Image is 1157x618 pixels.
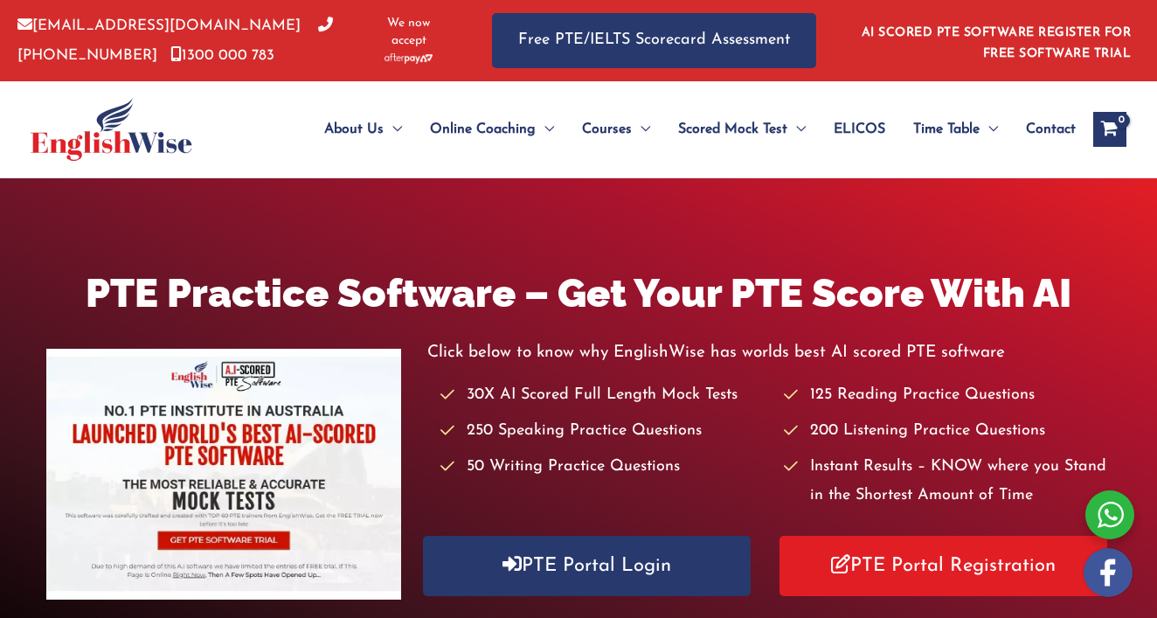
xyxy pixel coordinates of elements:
span: Menu Toggle [384,99,402,160]
span: We now accept [370,15,448,50]
img: pte-institute-main [46,349,401,600]
img: white-facebook.png [1084,548,1133,597]
span: Contact [1026,99,1076,160]
span: Courses [582,99,632,160]
span: Online Coaching [430,99,536,160]
span: About Us [324,99,384,160]
span: Menu Toggle [536,99,554,160]
span: Menu Toggle [632,99,650,160]
li: 125 Reading Practice Questions [784,381,1111,410]
a: Scored Mock TestMenu Toggle [664,99,820,160]
img: Afterpay-Logo [385,53,433,63]
a: ELICOS [820,99,899,160]
li: 30X AI Scored Full Length Mock Tests [440,381,767,410]
aside: Header Widget 1 [851,12,1140,69]
a: Free PTE/IELTS Scorecard Assessment [492,13,816,68]
a: Contact [1012,99,1076,160]
a: Time TableMenu Toggle [899,99,1012,160]
a: AI SCORED PTE SOFTWARE REGISTER FOR FREE SOFTWARE TRIAL [862,26,1132,60]
a: 1300 000 783 [170,48,274,63]
a: About UsMenu Toggle [310,99,416,160]
li: 200 Listening Practice Questions [784,417,1111,446]
a: Online CoachingMenu Toggle [416,99,568,160]
a: PTE Portal Login [423,536,751,596]
span: Time Table [913,99,980,160]
a: [EMAIL_ADDRESS][DOMAIN_NAME] [17,18,301,33]
span: Scored Mock Test [678,99,787,160]
span: Menu Toggle [787,99,806,160]
li: 50 Writing Practice Questions [440,453,767,482]
li: 250 Speaking Practice Questions [440,417,767,446]
p: Click below to know why EnglishWise has worlds best AI scored PTE software [427,338,1111,367]
a: [PHONE_NUMBER] [17,18,333,62]
span: ELICOS [834,99,885,160]
nav: Site Navigation: Main Menu [282,99,1076,160]
h1: PTE Practice Software – Get Your PTE Score With AI [46,266,1111,321]
a: View Shopping Cart, empty [1093,112,1126,147]
span: Menu Toggle [980,99,998,160]
li: Instant Results – KNOW where you Stand in the Shortest Amount of Time [784,453,1111,511]
a: CoursesMenu Toggle [568,99,664,160]
a: PTE Portal Registration [779,536,1107,596]
img: cropped-ew-logo [31,98,192,161]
